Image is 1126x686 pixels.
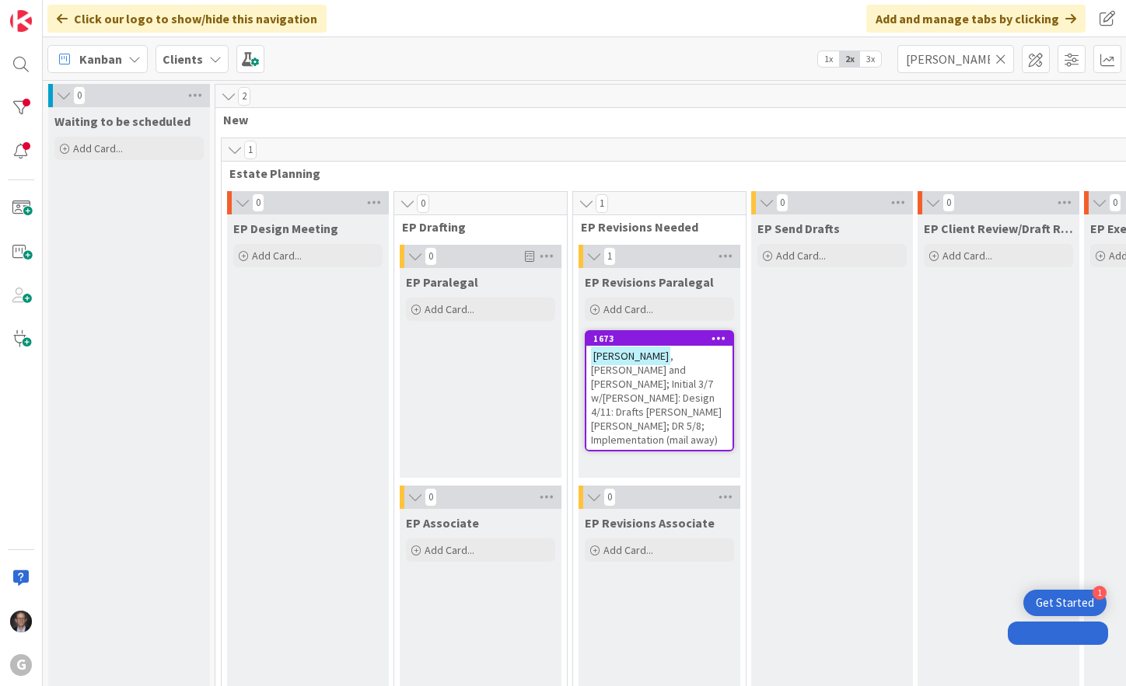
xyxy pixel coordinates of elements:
[10,654,32,676] div: G
[866,5,1086,33] div: Add and manage tabs by clicking
[603,247,616,266] span: 1
[73,86,86,105] span: 0
[79,50,122,68] span: Kanban
[233,221,338,236] span: EP Design Meeting
[585,515,715,531] span: EP Revisions Associate
[425,302,474,316] span: Add Card...
[757,221,840,236] span: EP Send Drafts
[406,515,479,531] span: EP Associate
[593,333,733,344] div: 1673
[603,488,616,507] span: 0
[942,249,992,263] span: Add Card...
[776,249,826,263] span: Add Card...
[425,488,437,507] span: 0
[252,249,302,263] span: Add Card...
[1093,586,1107,600] div: 1
[10,611,32,632] img: JT
[776,193,789,212] span: 0
[839,51,860,67] span: 2x
[603,543,653,557] span: Add Card...
[818,51,839,67] span: 1x
[73,141,123,155] span: Add Card...
[581,219,726,235] span: EP Revisions Needed
[238,87,250,106] span: 2
[54,113,191,129] span: Waiting to be scheduled
[47,5,327,33] div: Click our logo to show/hide this navigation
[942,193,955,212] span: 0
[252,193,264,212] span: 0
[1023,590,1107,616] div: Open Get Started checklist, remaining modules: 1
[1109,193,1121,212] span: 0
[585,274,714,290] span: EP Revisions Paralegal
[591,346,670,364] mark: [PERSON_NAME]
[406,274,478,290] span: EP Paralegal
[163,51,203,67] b: Clients
[586,332,733,450] div: 1673[PERSON_NAME], [PERSON_NAME] and [PERSON_NAME]; Initial 3/7 w/[PERSON_NAME]: Design 4/11: Dra...
[603,302,653,316] span: Add Card...
[924,221,1073,236] span: EP Client Review/Draft Review Meeting
[586,332,733,346] div: 1673
[596,194,608,213] span: 1
[402,219,547,235] span: EP Drafting
[897,45,1014,73] input: Quick Filter...
[425,247,437,266] span: 0
[1036,595,1094,611] div: Get Started
[417,194,429,213] span: 0
[10,10,32,32] img: Visit kanbanzone.com
[860,51,881,67] span: 3x
[591,349,722,447] span: , [PERSON_NAME] and [PERSON_NAME]; Initial 3/7 w/[PERSON_NAME]: Design 4/11: Drafts [PERSON_NAME]...
[244,141,257,159] span: 1
[425,543,474,557] span: Add Card...
[585,330,734,451] a: 1673[PERSON_NAME], [PERSON_NAME] and [PERSON_NAME]; Initial 3/7 w/[PERSON_NAME]: Design 4/11: Dra...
